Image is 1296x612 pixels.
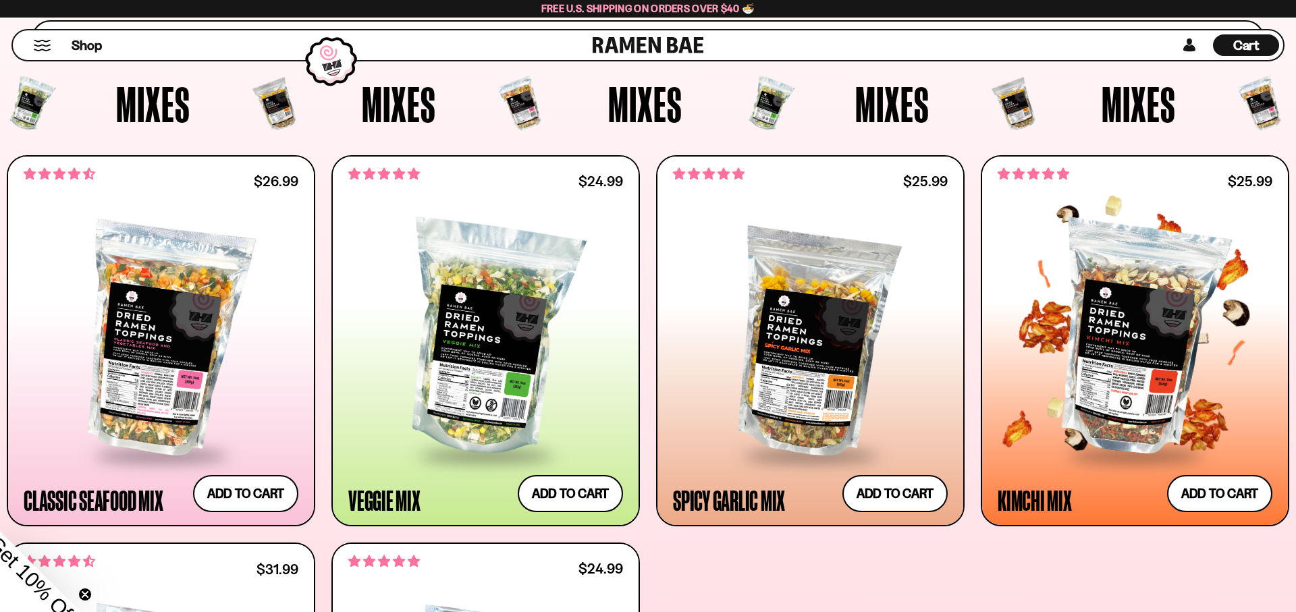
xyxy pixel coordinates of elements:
div: $25.99 [903,175,948,188]
span: 4.76 stars [998,165,1069,183]
div: Classic Seafood Mix [24,488,163,512]
span: Mixes [116,79,190,129]
div: $26.99 [254,175,298,188]
a: 4.68 stars $26.99 Classic Seafood Mix Add to cart [7,155,315,526]
button: Add to cart [1167,475,1272,512]
div: $31.99 [256,563,298,576]
button: Mobile Menu Trigger [33,40,51,51]
div: Spicy Garlic Mix [673,488,785,512]
span: 5.00 stars [348,553,420,570]
span: Mixes [1102,79,1176,129]
div: $24.99 [578,562,623,575]
a: Shop [72,34,102,56]
div: $25.99 [1228,175,1272,188]
button: Add to cart [193,475,298,512]
span: Shop [72,36,102,55]
span: 4.68 stars [24,165,95,183]
span: Mixes [608,79,682,129]
div: $24.99 [578,175,623,188]
span: Cart [1233,37,1260,53]
a: 4.76 stars $25.99 Kimchi Mix Add to cart [981,155,1289,526]
button: Add to cart [518,475,623,512]
span: Mixes [855,79,929,129]
span: Mixes [362,79,436,129]
span: Free U.S. Shipping on Orders over $40 🍜 [541,2,755,15]
div: Veggie Mix [348,488,421,512]
span: 4.75 stars [673,165,745,183]
a: Cart [1213,30,1279,60]
button: Close teaser [78,588,92,601]
div: Kimchi Mix [998,488,1072,512]
span: 4.76 stars [348,165,420,183]
a: 4.75 stars $25.99 Spicy Garlic Mix Add to cart [656,155,965,526]
a: 4.76 stars $24.99 Veggie Mix Add to cart [331,155,640,526]
button: Add to cart [842,475,948,512]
